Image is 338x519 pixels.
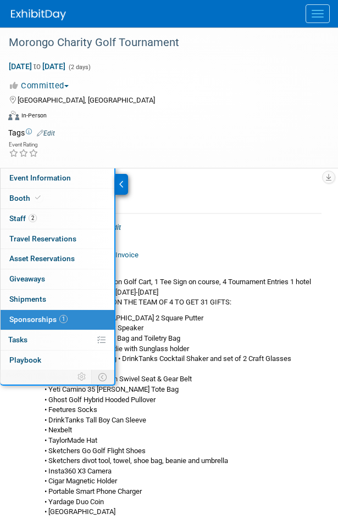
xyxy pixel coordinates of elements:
[21,111,47,120] div: In-Person
[68,64,91,71] span: (2 days)
[9,274,45,283] span: Giveaways
[107,251,143,259] a: Invoice
[9,194,43,202] span: Booth
[5,33,316,53] div: Morongo Charity Golf Tournament
[9,142,38,148] div: Event Rating
[9,356,41,364] span: Playbook
[9,214,37,223] span: Staff
[8,127,55,138] td: Tags
[37,129,55,137] a: Edit
[36,267,322,276] div: Notes:
[1,209,114,229] a: Staff2
[9,234,76,243] span: Travel Reservations
[36,222,322,235] div: Gold Sponsorship
[8,109,316,126] div: Event Format
[9,254,75,263] span: Asset Reservations
[1,168,114,188] a: Event Information
[18,96,155,104] span: [GEOGRAPHIC_DATA], [GEOGRAPHIC_DATA]
[1,229,114,249] a: Travel Reservations
[1,290,114,309] a: Shipments
[1,189,114,208] a: Booth
[8,61,66,71] span: [DATE] [DATE]
[8,111,19,120] img: Format-Inperson.png
[8,335,27,344] span: Tasks
[306,4,330,23] button: Menu
[73,370,92,384] td: Personalize Event Tab Strip
[1,249,114,269] a: Asset Reservations
[9,295,46,303] span: Shipments
[32,62,42,71] span: to
[1,330,114,350] a: Tasks
[1,310,114,330] a: Sponsorships1
[1,351,114,370] a: Playbook
[1,269,114,289] a: Giveaways
[67,277,322,308] li: Company Logo on Golf Cart, 1 Tee Sign on course, 4 Tournament Entries 1 hotel night per player [D...
[92,370,114,384] td: Toggle Event Tabs
[59,315,68,323] span: 1
[9,173,71,182] span: Event Information
[29,214,37,222] span: 2
[35,195,41,201] i: Booth reservation complete
[9,315,68,324] span: Sponsorships
[8,80,73,92] button: Committed
[11,9,66,20] img: ExhibitDay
